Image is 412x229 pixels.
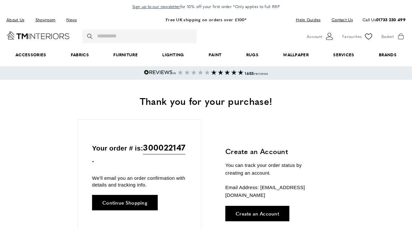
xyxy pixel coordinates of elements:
[178,70,210,75] img: 5 start Reviews
[92,175,186,188] p: We'll email you an order confirmation with details and tracking info.
[291,15,325,24] a: Help Guides
[362,16,406,23] p: Call Us
[166,16,246,23] a: Free UK shipping on orders over £100*
[150,45,196,65] a: Lighting
[87,29,94,43] button: Search
[211,70,243,75] img: Reviews section
[307,33,322,40] span: Account
[6,31,70,40] a: Go to Home page
[144,70,176,75] img: Reviews.io 5 stars
[225,146,320,156] h3: Create an Account
[367,45,409,65] a: Brands
[132,4,180,9] span: Sign up to our newsletter
[6,15,29,24] a: About Us
[140,94,272,108] span: Thank you for your purchase!
[342,33,361,40] span: Favourites
[236,211,279,216] span: Create an Account
[102,200,147,205] span: Continue Shopping
[245,70,268,76] span: reviews
[196,45,234,65] a: Paint
[92,141,186,165] p: Your order # is: .
[92,195,158,210] a: Continue Shopping
[225,184,320,199] p: Email Address: [EMAIL_ADDRESS][DOMAIN_NAME]
[342,32,373,41] a: Favourites
[31,15,60,24] a: Showroom
[132,4,280,9] span: for 10% off your first order *Only applies to full RRP
[307,32,334,41] button: Customer Account
[327,15,353,24] a: Contact Us
[225,206,289,221] a: Create an Account
[61,15,81,24] a: News
[234,45,271,65] a: Rugs
[101,45,150,65] a: Furniture
[132,3,180,10] a: Sign up to our newsletter
[271,45,321,65] a: Wallpaper
[245,70,254,76] strong: 1655
[3,45,59,65] span: Accessories
[225,161,320,177] p: You can track your order status by creating an account.
[376,16,406,23] a: 01733 230 499
[321,45,367,65] a: Services
[59,45,101,65] a: Fabrics
[143,141,185,154] span: 300022147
